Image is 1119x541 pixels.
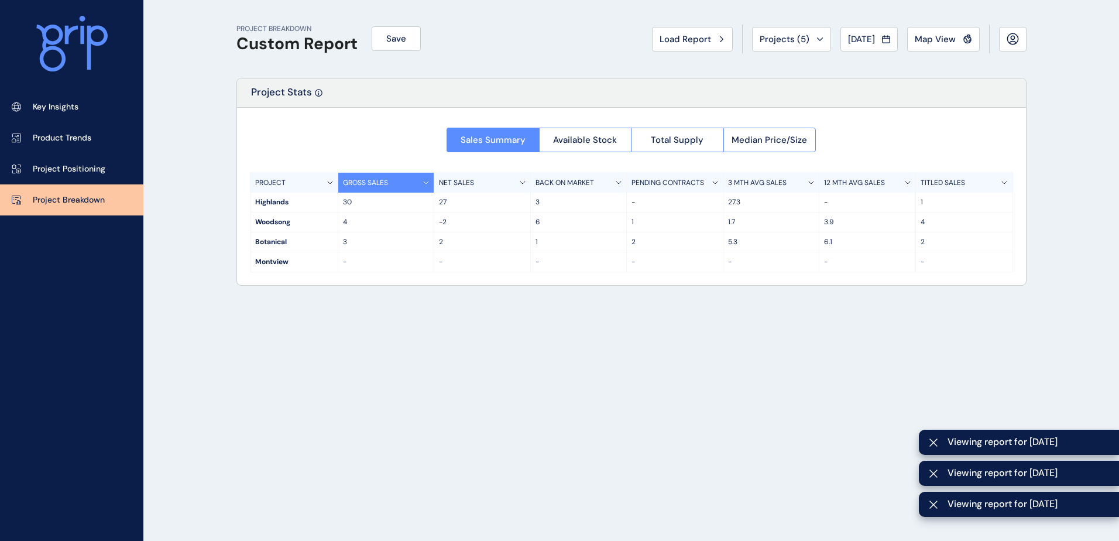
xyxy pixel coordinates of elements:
p: - [439,257,526,267]
p: 12 MTH AVG SALES [824,178,885,188]
div: Woodsong [250,213,338,232]
button: Load Report [652,27,733,52]
span: Sales Summary [461,134,526,146]
p: 4 [343,217,430,227]
p: - [343,257,430,267]
p: 1.7 [728,217,815,227]
button: Projects (5) [752,27,831,52]
h1: Custom Report [236,34,358,54]
div: Montview [250,252,338,272]
span: Viewing report for [DATE] [948,467,1110,480]
p: GROSS SALES [343,178,388,188]
button: Total Supply [631,128,723,152]
p: 3.9 [824,217,911,227]
p: - [728,257,815,267]
p: Product Trends [33,132,91,144]
p: - [536,257,622,267]
button: Available Stock [539,128,631,152]
p: - [631,197,718,207]
span: Viewing report for [DATE] [948,498,1110,511]
p: 4 [921,217,1008,227]
p: - [824,257,911,267]
p: PROJECT BREAKDOWN [236,24,358,34]
p: - [921,257,1008,267]
p: 2 [921,237,1008,247]
p: 2 [631,237,718,247]
p: Key Insights [33,101,78,113]
p: Project Positioning [33,163,105,175]
span: Total Supply [651,134,703,146]
button: Median Price/Size [723,128,816,152]
span: Projects ( 5 ) [760,33,809,45]
p: 27.3 [728,197,815,207]
p: 1 [536,237,622,247]
button: Map View [907,27,980,52]
p: -2 [439,217,526,227]
span: Median Price/Size [732,134,807,146]
p: 3 [343,237,430,247]
p: 27 [439,197,526,207]
p: 1 [631,217,718,227]
p: 3 MTH AVG SALES [728,178,787,188]
p: 3 [536,197,622,207]
span: Save [386,33,406,44]
p: 1 [921,197,1008,207]
button: Save [372,26,421,51]
div: Highlands [250,193,338,212]
p: 6 [536,217,622,227]
p: PROJECT [255,178,286,188]
p: 5.3 [728,237,815,247]
p: 30 [343,197,430,207]
span: [DATE] [848,33,875,45]
p: 6.1 [824,237,911,247]
p: NET SALES [439,178,474,188]
span: Map View [915,33,956,45]
p: BACK ON MARKET [536,178,594,188]
p: TITLED SALES [921,178,965,188]
p: Project Breakdown [33,194,105,206]
p: 2 [439,237,526,247]
p: - [824,197,911,207]
span: Available Stock [553,134,617,146]
span: Viewing report for [DATE] [948,436,1110,448]
span: Load Report [660,33,711,45]
p: PENDING CONTRACTS [631,178,704,188]
p: - [631,257,718,267]
button: Sales Summary [447,128,539,152]
div: Botanical [250,232,338,252]
button: [DATE] [840,27,898,52]
p: Project Stats [251,85,312,107]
